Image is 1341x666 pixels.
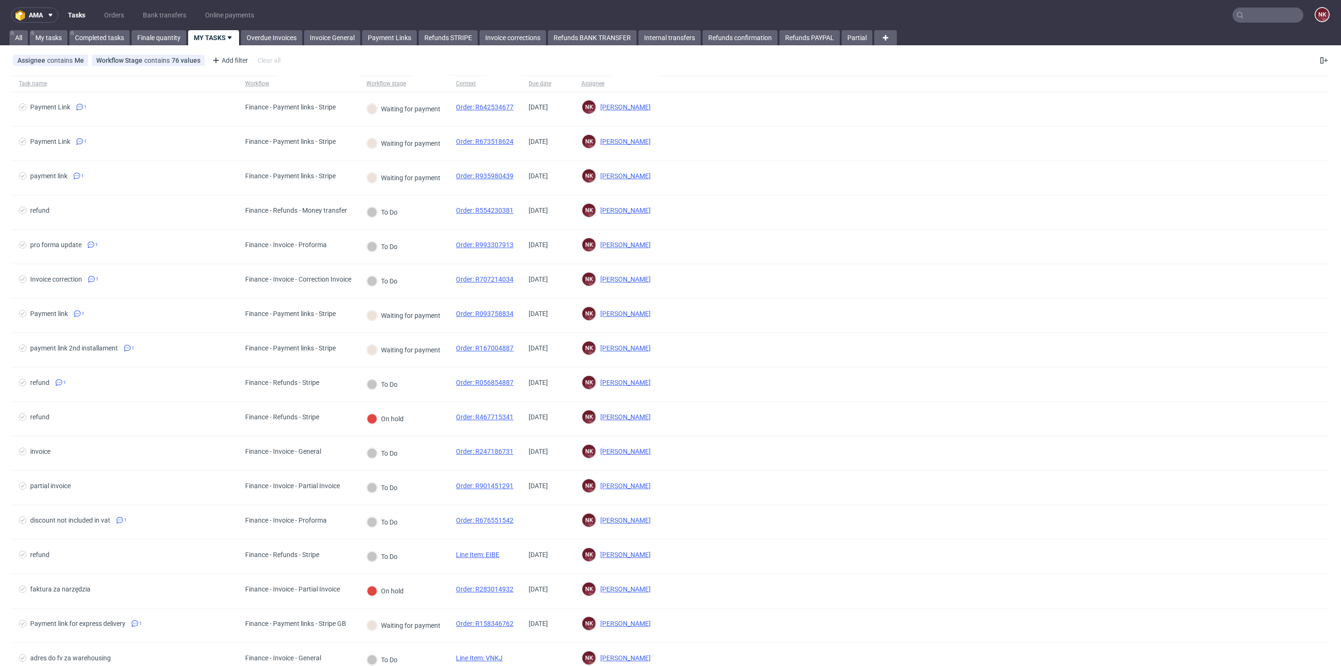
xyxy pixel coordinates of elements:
div: Finance - Refunds - Stripe [245,551,319,558]
figcaption: NK [582,514,596,527]
figcaption: NK [1316,8,1329,21]
figcaption: NK [582,273,596,286]
span: 1 [81,172,84,180]
span: 1 [63,379,66,386]
span: 1 [124,516,127,524]
div: To Do [367,483,397,493]
span: [PERSON_NAME] [596,654,651,662]
span: [PERSON_NAME] [596,379,651,386]
span: 1 [84,138,87,145]
div: refund [30,379,50,386]
div: partial invoice [30,482,71,490]
figcaption: NK [582,100,596,114]
figcaption: NK [582,583,596,596]
div: Waiting for payment [367,345,440,355]
div: Finance - Invoice - General [245,654,321,662]
div: Finance - Payment links - Stripe [245,310,336,317]
div: Assignee [581,80,604,87]
div: refund [30,551,50,558]
div: To Do [367,379,397,390]
span: [DATE] [529,379,548,386]
span: [DATE] [529,207,548,214]
figcaption: NK [582,204,596,217]
span: [PERSON_NAME] [596,585,651,593]
a: Order: R707214034 [456,275,513,283]
span: [PERSON_NAME] [596,516,651,524]
div: Waiting for payment [367,104,440,114]
a: Tasks [62,8,91,23]
div: Finance - Payment links - Stripe [245,138,336,145]
figcaption: NK [582,617,596,630]
a: Line Item: EIBE [456,551,499,558]
a: Order: R554230381 [456,207,513,214]
span: [PERSON_NAME] [596,241,651,249]
figcaption: NK [582,341,596,355]
span: [PERSON_NAME] [596,344,651,352]
a: Order: R642534677 [456,103,513,111]
div: To Do [367,241,397,252]
a: Finale quantity [132,30,186,45]
img: logo [16,10,29,21]
span: [PERSON_NAME] [596,482,651,490]
a: MY TASKS [188,30,239,45]
figcaption: NK [582,651,596,665]
div: pro forma update [30,241,82,249]
a: Order: R676551542 [456,516,513,524]
div: Add filter [208,53,250,68]
div: Waiting for payment [367,310,440,321]
a: All [9,30,28,45]
a: Order: R467715341 [456,413,513,421]
div: Finance - Invoice - Proforma [245,516,327,524]
a: Line Item: VNKJ [456,654,503,662]
span: [PERSON_NAME] [596,620,651,627]
span: [DATE] [529,620,548,627]
span: [DATE] [529,275,548,283]
span: [DATE] [529,585,548,593]
span: contains [47,57,74,64]
figcaption: NK [582,135,596,148]
div: Finance - Refunds - Money transfer [245,207,347,214]
a: Refunds STRIPE [419,30,478,45]
span: [PERSON_NAME] [596,551,651,558]
div: Payment Link [30,103,70,111]
div: Workflow stage [366,80,406,87]
span: Assignee [17,57,47,64]
span: [PERSON_NAME] [596,310,651,317]
div: To Do [367,551,397,562]
span: [DATE] [529,103,548,111]
figcaption: NK [582,169,596,183]
div: To Do [367,207,397,217]
div: payment link [30,172,67,180]
figcaption: NK [582,410,596,424]
a: Bank transfers [137,8,192,23]
div: Finance - Payment links - Stripe GB [245,620,346,627]
span: [PERSON_NAME] [596,172,651,180]
span: [DATE] [529,551,548,558]
span: Task name [19,80,230,88]
div: To Do [367,448,397,458]
div: refund [30,207,50,214]
figcaption: NK [582,445,596,458]
span: 1 [139,620,142,627]
span: [DATE] [529,172,548,180]
figcaption: NK [582,238,596,251]
div: Me [74,57,84,64]
div: To Do [367,655,397,665]
span: ama [29,12,43,18]
a: Partial [842,30,872,45]
div: faktura za narzędzia [30,585,91,593]
div: Clear all [256,54,282,67]
a: Invoice corrections [480,30,546,45]
span: contains [144,57,172,64]
a: Refunds confirmation [703,30,778,45]
div: Finance - Payment links - Stripe [245,344,336,352]
div: 76 values [172,57,200,64]
a: Overdue Invoices [241,30,302,45]
a: Order: R901451291 [456,482,513,490]
div: invoice [30,448,50,455]
span: [DATE] [529,310,548,317]
div: Finance - Refunds - Stripe [245,413,319,421]
div: On hold [367,586,404,596]
div: Finance - Invoice - Correction Invoice [245,275,351,283]
div: adres do fv za warehousing [30,654,111,662]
